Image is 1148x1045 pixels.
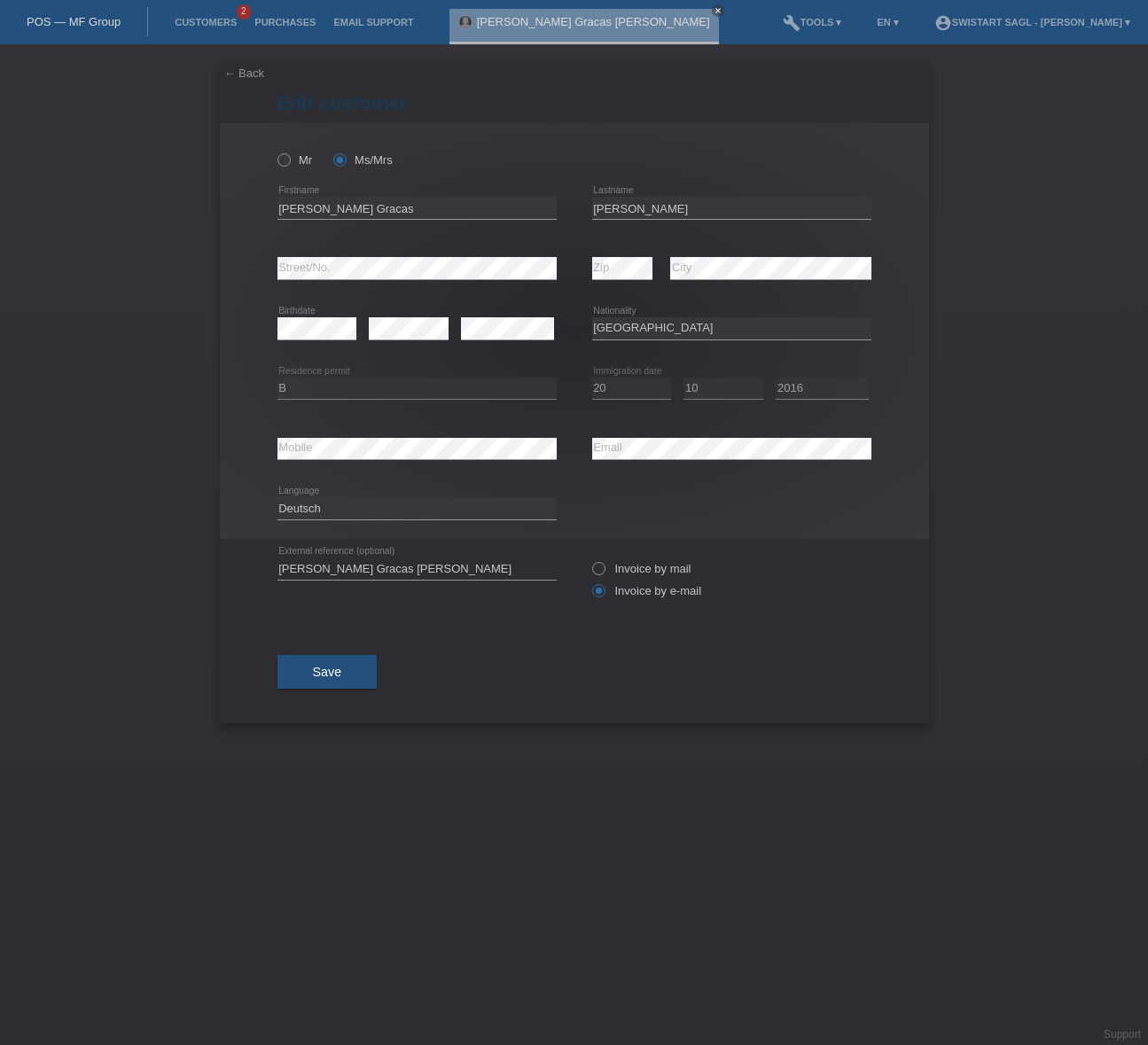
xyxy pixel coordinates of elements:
h1: Edit customer [277,92,871,114]
a: Email Support [324,17,422,27]
label: Invoice by mail [592,562,691,575]
a: Purchases [246,17,324,27]
span: 2 [237,4,251,19]
a: EN ▾ [869,17,908,27]
button: Save [277,655,378,689]
input: Ms/Mrs [333,153,345,165]
label: Ms/Mrs [333,153,393,167]
input: Invoice by e-mail [592,584,604,606]
a: Customers [166,17,246,27]
a: account_circleSwistart Sagl - [PERSON_NAME] ▾ [925,17,1139,27]
i: build [783,14,800,32]
a: close [712,4,724,17]
input: Invoice by mail [592,562,604,584]
input: Mr [277,153,289,165]
a: ← Back [224,66,265,80]
label: Invoice by e-mail [592,584,702,597]
label: Mr [277,153,313,167]
i: account_circle [934,14,952,32]
i: close [714,6,722,15]
a: [PERSON_NAME] Gracas [PERSON_NAME] [477,15,710,28]
a: buildTools ▾ [774,17,851,27]
a: Support [1104,1028,1141,1041]
span: Save [313,665,342,679]
a: POS — MF Group [27,15,121,28]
